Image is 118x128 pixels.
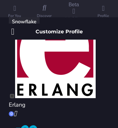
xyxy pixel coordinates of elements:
[15,27,96,98] img: Erlang
[69,2,79,8] div: Beta
[8,13,21,19] vived-text: For You
[65,16,82,22] vived-text: Job Offers
[9,101,109,109] div: Erlang
[9,111,14,116] vived-badge: 0
[37,13,52,19] vived-text: Discover
[12,19,37,24] div: Snowflake
[98,13,109,19] vived-text: Profile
